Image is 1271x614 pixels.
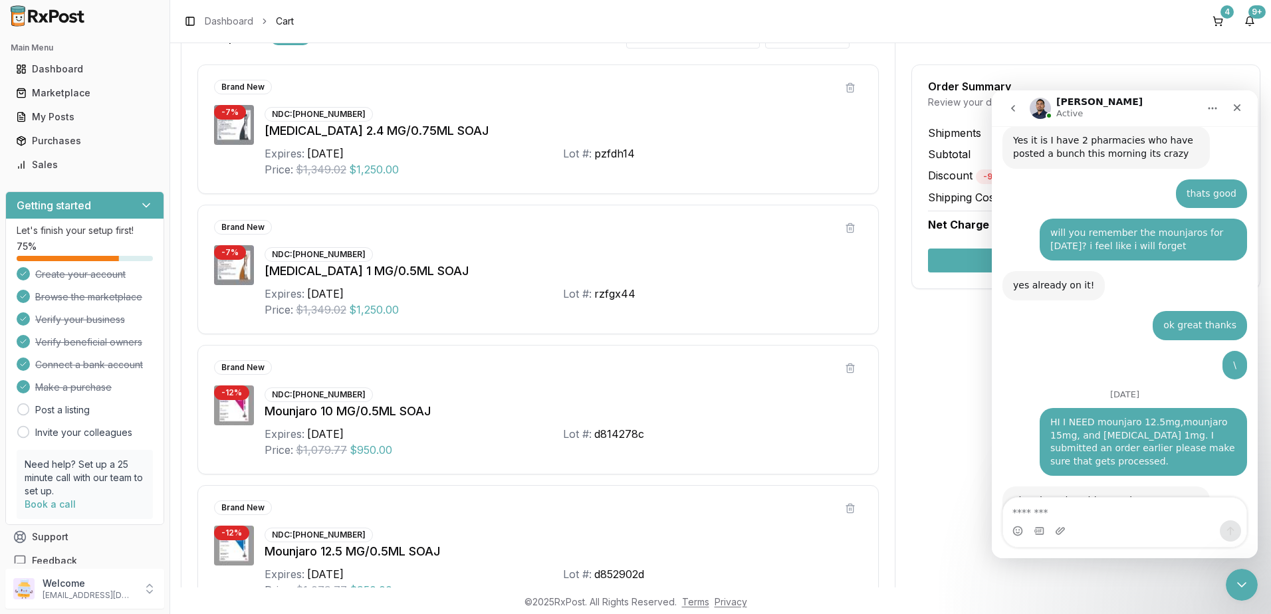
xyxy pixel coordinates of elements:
p: Need help? Set up a 25 minute call with our team to set up. [25,458,145,498]
img: Wegovy 1 MG/0.5ML SOAJ [214,245,254,285]
div: Expires: [265,426,304,442]
span: $950.00 [350,442,392,458]
span: Make a purchase [35,381,112,394]
span: Discount [928,169,1008,182]
div: will you remember the mounjaros for [DATE]? i feel like i will forget [48,128,255,170]
div: thats good [184,89,255,118]
div: will you remember the mounjaros for [DATE]? i feel like i will forget [58,136,245,162]
p: [EMAIL_ADDRESS][DOMAIN_NAME] [43,590,135,601]
div: Manuel says… [11,36,255,88]
div: Expires: [265,286,304,302]
div: [DATE] [307,286,344,302]
div: NDC: [PHONE_NUMBER] [265,387,373,402]
div: Price: [265,161,293,177]
a: Dashboard [11,57,159,81]
div: Review your details before checkout [928,96,1244,109]
span: Connect a bank account [35,358,143,371]
img: Mounjaro 12.5 MG/0.5ML SOAJ [214,526,254,565]
div: Expires: [265,566,304,582]
div: - 7 % [214,245,246,260]
div: already on it waiting on them to post so we can submit order! [11,396,218,438]
div: NDC: [PHONE_NUMBER] [265,107,373,122]
div: - 9 % [976,169,1008,184]
span: Cart [276,15,294,28]
button: Purchases [5,130,164,152]
button: Gif picker [42,435,53,446]
div: Order Summary [928,81,1244,92]
div: Price: [265,442,293,458]
span: Shipments [928,125,981,141]
button: Upload attachment [63,435,74,446]
span: $1,250.00 [349,302,399,318]
h3: Getting started [17,197,91,213]
a: 4 [1207,11,1228,32]
a: Invite your colleagues [35,426,132,439]
div: Yes it is I have 2 pharmacies who have posted a bunch this morning its crazy [11,36,218,78]
span: $1,079.77 [296,582,347,598]
span: $1,349.02 [296,302,346,318]
div: [MEDICAL_DATA] 1 MG/0.5ML SOAJ [265,262,862,280]
span: Browse the marketplace [35,290,142,304]
span: Shipment 1 [213,33,265,43]
img: Mounjaro 10 MG/0.5ML SOAJ [214,385,254,425]
div: thats good [195,97,245,110]
nav: breadcrumb [205,15,294,28]
div: NDC: [PHONE_NUMBER] [265,528,373,542]
a: Marketplace [11,81,159,105]
div: Lot #: [563,566,592,582]
a: Post a listing [35,403,90,417]
div: HI I NEED mounjaro 12.5mg,mounjaro 15mg, and [MEDICAL_DATA] 1mg. I submitted an order earlier ple... [58,326,245,377]
span: $1,250.00 [349,161,399,177]
iframe: Intercom live chat [1226,569,1258,601]
a: Purchases [11,129,159,153]
div: Manuel says… [11,181,255,221]
span: Subtotal [928,146,971,162]
div: Expires: [265,146,304,161]
div: [MEDICAL_DATA] 2.4 MG/0.75ML SOAJ [265,122,862,140]
div: ok great thanks [161,221,255,250]
div: Yes it is I have 2 pharmacies who have posted a bunch this morning its crazy [21,44,207,70]
span: Shipping Cost [928,189,998,205]
a: Sales [11,153,159,177]
div: LUIS says… [11,89,255,129]
div: Brand New [214,80,272,94]
div: yes already on it! [21,189,102,202]
div: [DATE] [307,146,344,161]
span: Create your account [35,268,126,281]
div: \ [231,260,255,290]
span: Verify your business [35,313,125,326]
button: Support [5,525,164,549]
div: Brand New [214,360,272,375]
p: Welcome [43,577,135,590]
img: RxPost Logo [5,5,90,27]
div: - 12 % [214,526,249,540]
div: LUIS says… [11,128,255,181]
button: Secure Checkout [928,249,1244,272]
button: My Posts [5,106,164,128]
img: Wegovy 2.4 MG/0.75ML SOAJ [214,105,254,145]
span: Verify beneficial owners [35,336,142,349]
div: [DATE] [307,426,344,442]
div: [DATE] [11,300,255,318]
div: Brand New [214,220,272,235]
button: Send a message… [228,430,249,451]
div: - 12 % [214,385,249,400]
div: Purchases [16,134,154,148]
img: User avatar [13,578,35,599]
div: - 7 % [214,105,246,120]
div: Sales [16,158,154,171]
div: Price: [265,302,293,318]
a: Book a call [25,498,76,510]
div: Lot #: [563,146,592,161]
button: Emoji picker [21,435,31,446]
a: My Posts [11,105,159,129]
div: HI I NEED mounjaro 12.5mg,mounjaro 15mg, and [MEDICAL_DATA] 1mg. I submitted an order earlier ple... [48,318,255,385]
span: Feedback [32,554,77,567]
div: d852902d [594,566,644,582]
div: \ [241,268,245,282]
div: Mounjaro 10 MG/0.5ML SOAJ [265,402,862,421]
